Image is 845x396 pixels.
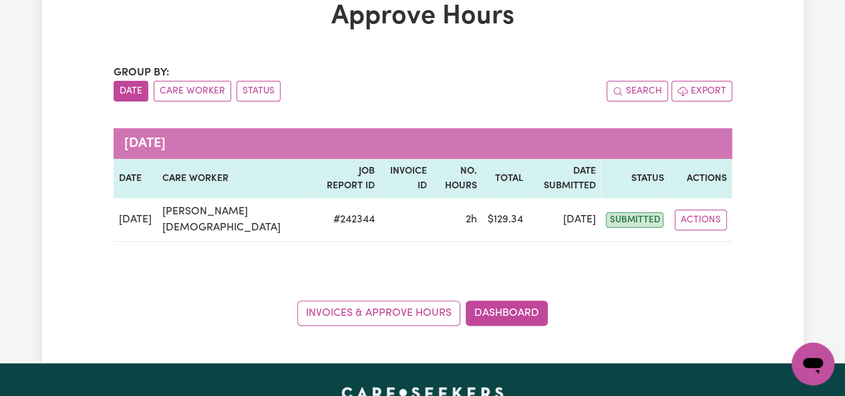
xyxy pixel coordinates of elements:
[297,301,460,326] a: Invoices & Approve Hours
[114,1,732,33] h1: Approve Hours
[114,81,148,102] button: sort invoices by date
[528,198,601,242] td: [DATE]
[601,159,669,198] th: Status
[157,198,319,242] td: [PERSON_NAME][DEMOGRAPHIC_DATA]
[466,301,548,326] a: Dashboard
[669,159,731,198] th: Actions
[318,159,380,198] th: Job Report ID
[157,159,319,198] th: Care worker
[466,214,477,225] span: 2 hours
[792,343,834,385] iframe: Button to launch messaging window
[482,159,528,198] th: Total
[114,128,732,159] caption: [DATE]
[607,81,668,102] button: Search
[482,198,528,242] td: $ 129.34
[380,159,432,198] th: Invoice ID
[318,198,380,242] td: # 242344
[114,67,170,78] span: Group by:
[675,210,727,230] button: Actions
[114,198,157,242] td: [DATE]
[432,159,482,198] th: No. Hours
[154,81,231,102] button: sort invoices by care worker
[528,159,601,198] th: Date Submitted
[671,81,732,102] button: Export
[236,81,281,102] button: sort invoices by paid status
[606,212,663,228] span: submitted
[114,159,157,198] th: Date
